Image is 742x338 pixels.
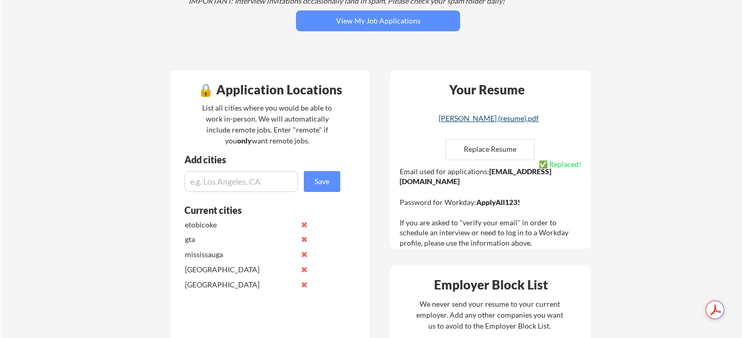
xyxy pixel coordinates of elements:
[237,136,252,145] strong: only
[400,167,551,186] strong: [EMAIL_ADDRESS][DOMAIN_NAME]
[304,171,340,192] button: Save
[296,10,460,31] button: View My Job Applications
[427,115,551,131] a: [PERSON_NAME] (resume).pdf
[184,171,298,192] input: e.g. Los Angeles, CA
[538,158,582,173] div: ✅ Replaced!
[195,102,339,146] div: List all cities where you would be able to work in-person. We will automatically include remote j...
[184,155,343,164] div: Add cities
[427,115,551,122] div: [PERSON_NAME] (resume).pdf
[185,280,295,290] div: [GEOGRAPHIC_DATA]
[185,264,295,275] div: [GEOGRAPHIC_DATA]
[173,83,367,96] div: 🔒 Application Locations
[185,249,295,260] div: mississauga
[184,206,329,215] div: Current cities
[415,298,564,331] div: We never send your resume to your current employer. Add any other companies you want us to avoid ...
[185,234,295,245] div: gta
[185,220,295,230] div: etobicoke
[435,83,538,96] div: Your Resume
[476,198,520,207] strong: ApplyAll123!
[400,166,584,248] div: Email used for applications: Password for Workday: If you are asked to "verify your email" in ord...
[394,279,588,291] div: Employer Block List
